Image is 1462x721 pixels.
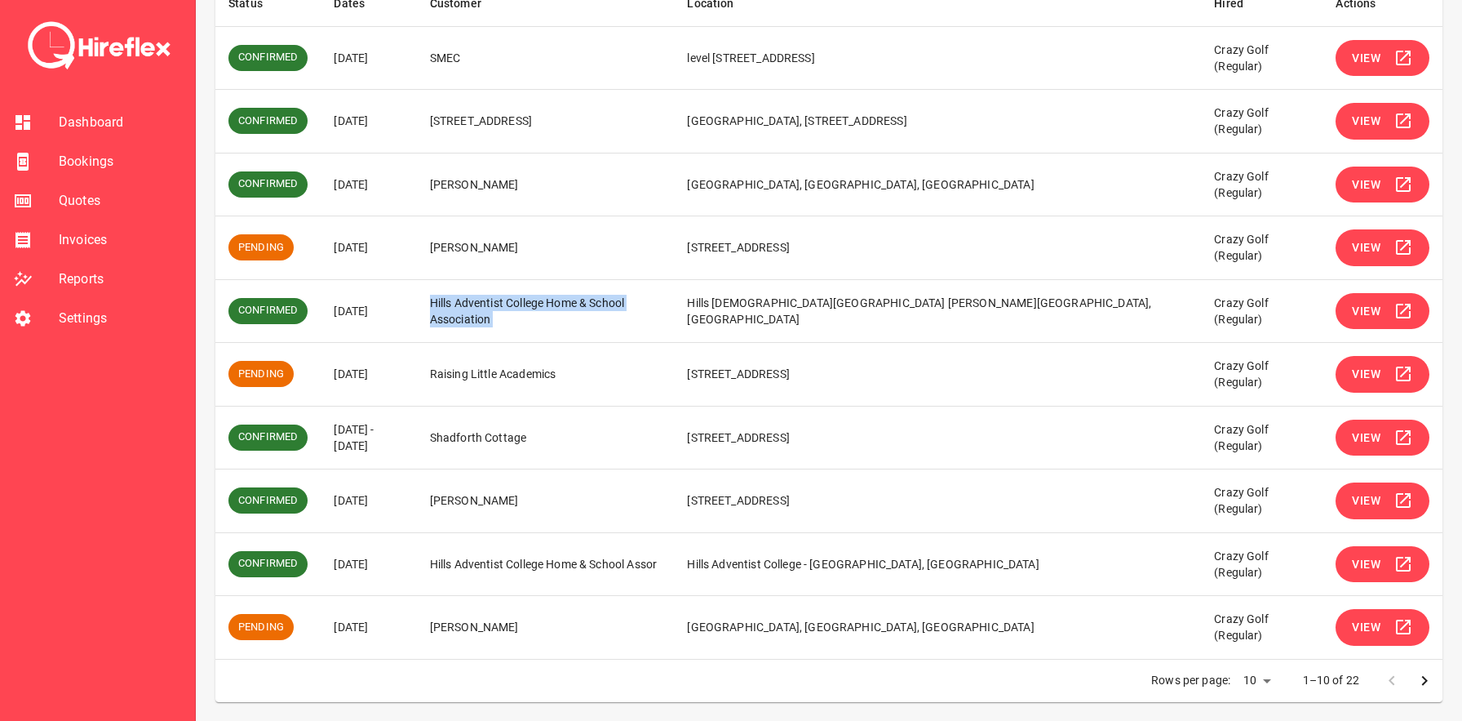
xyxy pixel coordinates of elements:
td: [DATE] [321,216,416,280]
td: [DATE] - [DATE] [321,406,416,470]
span: Settings [59,309,182,328]
td: Crazy Golf (Regular) [1201,470,1322,533]
span: CONFIRMED [228,50,308,65]
p: Rows per page: [1151,672,1230,688]
td: Crazy Golf (Regular) [1201,406,1322,470]
td: Crazy Golf (Regular) [1201,532,1322,596]
div: 10 [1237,669,1276,692]
button: View [1336,546,1429,583]
td: Shadforth Cottage [417,406,675,470]
span: View [1352,111,1380,131]
td: Raising Little Academics [417,343,675,407]
button: Go to next page [1408,665,1441,697]
td: [DATE] [321,532,416,596]
span: View [1352,617,1380,638]
button: View [1336,229,1429,266]
td: Hills [DEMOGRAPHIC_DATA][GEOGRAPHIC_DATA] [PERSON_NAME][GEOGRAPHIC_DATA], [GEOGRAPHIC_DATA] [674,279,1201,343]
td: level [STREET_ADDRESS] [674,26,1201,90]
span: View [1352,428,1380,448]
td: [GEOGRAPHIC_DATA], [STREET_ADDRESS] [674,90,1201,154]
button: View [1336,293,1429,330]
p: 1–10 of 22 [1303,672,1360,688]
span: Quotes [59,191,182,211]
span: CONFIRMED [228,176,308,192]
td: [GEOGRAPHIC_DATA], [GEOGRAPHIC_DATA], [GEOGRAPHIC_DATA] [674,596,1201,660]
button: View [1336,609,1429,646]
td: Hills Adventist College Home & School Association [417,279,675,343]
td: [DATE] [321,343,416,407]
td: [PERSON_NAME] [417,596,675,660]
td: [PERSON_NAME] [417,470,675,533]
td: Crazy Golf (Regular) [1201,343,1322,407]
span: Reports [59,269,182,289]
span: CONFIRMED [228,556,308,572]
td: [DATE] [321,153,416,216]
td: [STREET_ADDRESS] [674,406,1201,470]
span: PENDING [228,367,294,382]
td: Crazy Golf (Regular) [1201,26,1322,90]
button: View [1336,356,1429,393]
span: Dashboard [59,113,182,132]
td: [STREET_ADDRESS] [417,90,675,154]
span: View [1352,48,1380,69]
td: [STREET_ADDRESS] [674,343,1201,407]
td: Hills Adventist College - [GEOGRAPHIC_DATA], [GEOGRAPHIC_DATA] [674,532,1201,596]
button: View [1336,420,1429,456]
span: View [1352,554,1380,575]
span: View [1352,301,1380,322]
td: Crazy Golf (Regular) [1201,216,1322,280]
td: Crazy Golf (Regular) [1201,279,1322,343]
span: PENDING [228,240,294,256]
td: [PERSON_NAME] [417,153,675,216]
td: [DATE] [321,596,416,660]
span: View [1352,364,1380,385]
span: CONFIRMED [228,303,308,318]
span: CONFIRMED [228,429,308,445]
button: View [1336,103,1429,140]
td: [DATE] [321,470,416,533]
span: CONFIRMED [228,113,308,129]
span: View [1352,491,1380,511]
td: [STREET_ADDRESS] [674,216,1201,280]
td: [STREET_ADDRESS] [674,470,1201,533]
span: View [1352,175,1380,195]
button: View [1336,167,1429,203]
span: Bookings [59,152,182,171]
button: View [1336,40,1429,77]
button: View [1336,483,1429,519]
td: SMEC [417,26,675,90]
span: CONFIRMED [228,493,308,509]
span: View [1352,238,1380,258]
td: [DATE] [321,90,416,154]
td: [GEOGRAPHIC_DATA], [GEOGRAPHIC_DATA], [GEOGRAPHIC_DATA] [674,153,1201,216]
td: [DATE] [321,26,416,90]
span: Invoices [59,230,182,250]
span: PENDING [228,620,294,635]
td: Crazy Golf (Regular) [1201,596,1322,660]
td: Crazy Golf (Regular) [1201,153,1322,216]
td: [PERSON_NAME] [417,216,675,280]
td: Hills Adventist College Home & School Assor [417,532,675,596]
td: Crazy Golf (Regular) [1201,90,1322,154]
td: [DATE] [321,279,416,343]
